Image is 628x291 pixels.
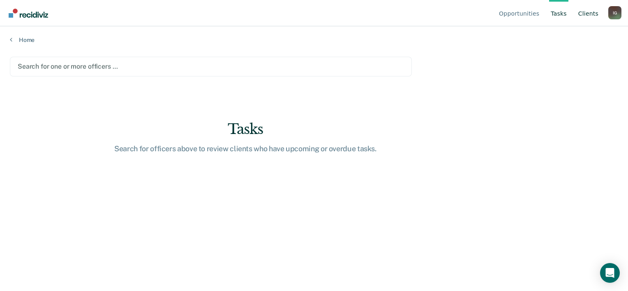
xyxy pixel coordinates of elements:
div: I G [608,6,621,19]
button: Profile dropdown button [608,6,621,19]
div: Tasks [114,121,377,138]
a: Home [10,36,618,44]
div: Open Intercom Messenger [600,263,620,283]
img: Recidiviz [9,9,48,18]
div: Search for officers above to review clients who have upcoming or overdue tasks. [114,144,377,153]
